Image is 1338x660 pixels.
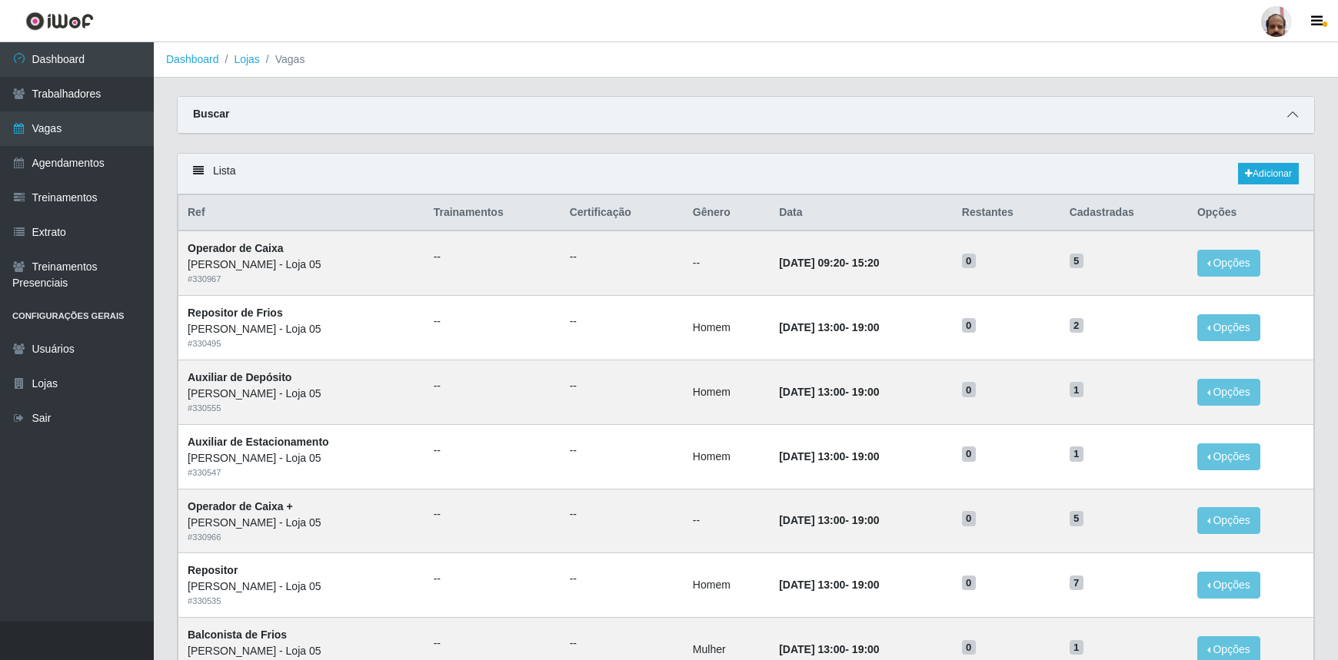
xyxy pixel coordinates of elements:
time: [DATE] 13:00 [779,579,845,591]
strong: Operador de Caixa [188,242,284,254]
span: 1 [1070,382,1083,397]
th: Ref [178,195,424,231]
td: -- [684,231,770,295]
ul: -- [570,443,674,459]
strong: - [779,579,879,591]
strong: - [779,450,879,463]
a: Lojas [234,53,259,65]
span: 5 [1070,254,1083,269]
img: CoreUI Logo [25,12,94,31]
button: Opções [1197,443,1260,470]
button: Opções [1197,507,1260,534]
strong: Repositor [188,564,238,576]
ul: -- [434,506,551,522]
strong: - [779,514,879,526]
ul: -- [570,506,674,522]
span: 1 [1070,640,1083,655]
div: # 330495 [188,337,415,350]
span: 1 [1070,446,1083,462]
button: Opções [1197,250,1260,277]
ul: -- [570,378,674,394]
time: [DATE] 13:00 [779,643,845,655]
span: 2 [1070,318,1083,333]
time: 19:00 [852,321,880,333]
button: Opções [1197,314,1260,341]
strong: Repositor de Frios [188,307,283,319]
ul: -- [434,443,551,459]
time: 19:00 [852,579,880,591]
ul: -- [434,249,551,265]
ul: -- [570,571,674,587]
th: Restantes [953,195,1060,231]
div: [PERSON_NAME] - Loja 05 [188,386,415,402]
time: 19:00 [852,643,880,655]
div: [PERSON_NAME] - Loja 05 [188,450,415,466]
time: 19:00 [852,450,880,463]
div: [PERSON_NAME] - Loja 05 [188,579,415,595]
td: Homem [684,424,770,489]
time: 19:00 [852,386,880,398]
ul: -- [570,249,674,265]
ul: -- [570,313,674,330]
div: Lista [178,154,1314,194]
time: [DATE] 13:00 [779,386,845,398]
time: 19:00 [852,514,880,526]
div: # 330547 [188,466,415,479]
div: [PERSON_NAME] - Loja 05 [188,515,415,531]
time: [DATE] 13:00 [779,450,845,463]
time: 15:20 [852,257,880,269]
span: 0 [962,575,976,591]
span: 0 [962,446,976,462]
div: # 330555 [188,402,415,415]
span: 5 [1070,511,1083,526]
button: Opções [1197,379,1260,406]
a: Dashboard [166,53,219,65]
strong: - [779,257,879,269]
ul: -- [570,635,674,652]
span: 0 [962,382,976,397]
div: [PERSON_NAME] - Loja 05 [188,643,415,659]
strong: - [779,643,879,655]
td: Homem [684,553,770,618]
span: 7 [1070,575,1083,591]
strong: Balconista de Frios [188,628,287,641]
nav: breadcrumb [154,42,1338,78]
th: Trainamentos [424,195,561,231]
strong: Buscar [193,108,229,120]
time: [DATE] 13:00 [779,321,845,333]
ul: -- [434,635,551,652]
th: Gênero [684,195,770,231]
time: [DATE] 13:00 [779,514,845,526]
ul: -- [434,313,551,330]
span: 0 [962,254,976,269]
ul: -- [434,571,551,587]
time: [DATE] 09:20 [779,257,845,269]
button: Opções [1197,572,1260,599]
td: Homem [684,360,770,424]
li: Vagas [260,51,305,68]
div: # 330966 [188,531,415,544]
div: # 330535 [188,595,415,608]
ul: -- [434,378,551,394]
div: # 330967 [188,273,415,286]
td: Homem [684,296,770,360]
strong: Operador de Caixa + [188,500,293,512]
strong: Auxiliar de Depósito [188,371,291,383]
th: Cadastradas [1060,195,1188,231]
th: Certificação [561,195,684,231]
a: Adicionar [1238,163,1299,184]
strong: - [779,386,879,398]
div: [PERSON_NAME] - Loja 05 [188,257,415,273]
strong: Auxiliar de Estacionamento [188,436,329,448]
span: 0 [962,511,976,526]
th: Opções [1188,195,1314,231]
th: Data [770,195,953,231]
div: [PERSON_NAME] - Loja 05 [188,321,415,337]
span: 0 [962,318,976,333]
span: 0 [962,640,976,655]
strong: - [779,321,879,333]
td: -- [684,489,770,553]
